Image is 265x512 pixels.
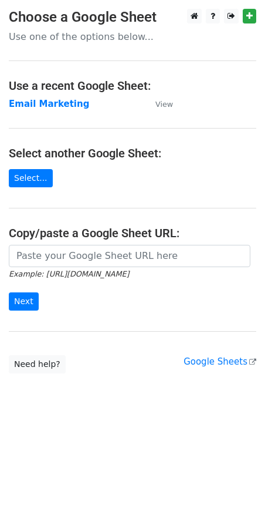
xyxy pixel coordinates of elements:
h4: Copy/paste a Google Sheet URL: [9,226,256,240]
h3: Choose a Google Sheet [9,9,256,26]
p: Use one of the options below... [9,31,256,43]
small: Example: [URL][DOMAIN_NAME] [9,270,129,278]
a: Select... [9,169,53,187]
h4: Select another Google Sheet: [9,146,256,160]
a: View [144,99,173,109]
a: Google Sheets [184,356,256,367]
small: View [155,100,173,109]
a: Email Marketing [9,99,89,109]
input: Next [9,292,39,311]
h4: Use a recent Google Sheet: [9,79,256,93]
input: Paste your Google Sheet URL here [9,245,250,267]
a: Need help? [9,355,66,373]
